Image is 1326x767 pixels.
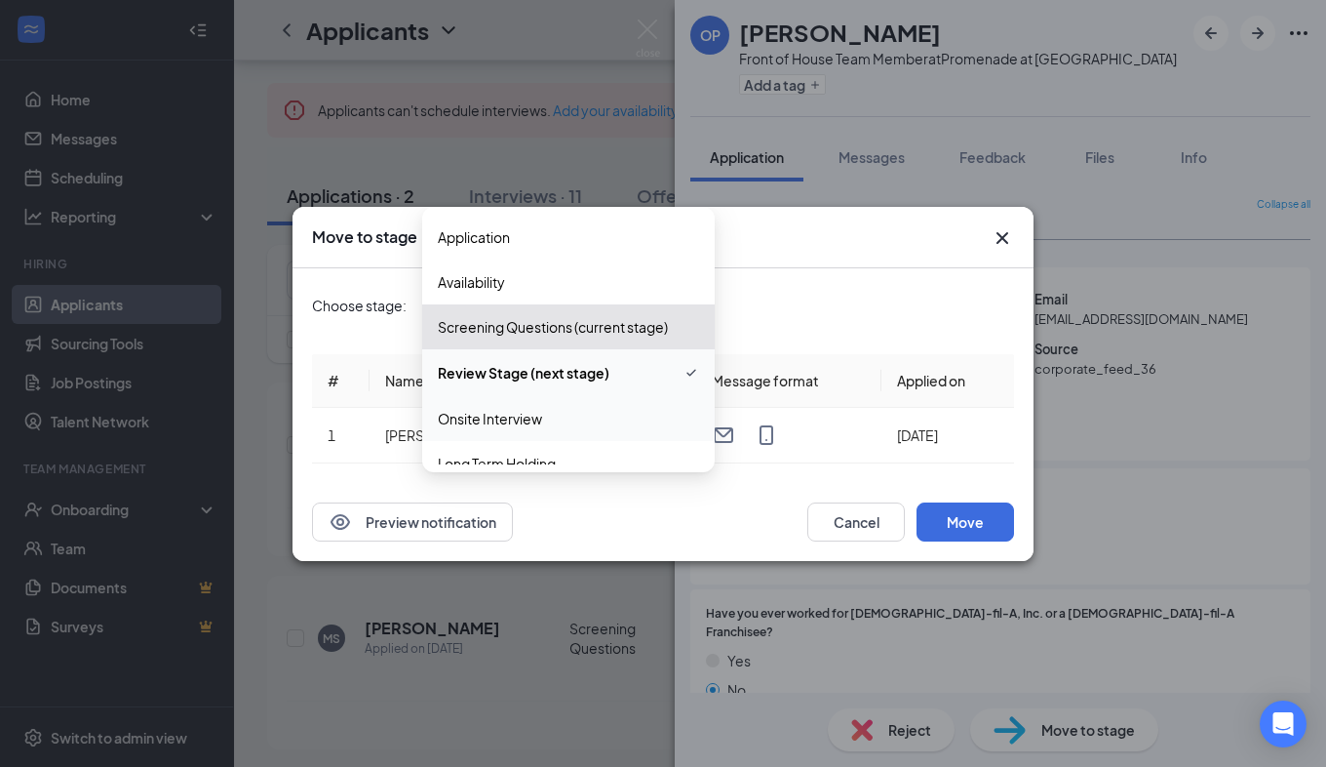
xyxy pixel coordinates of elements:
[755,424,778,447] svg: MobileSms
[438,226,510,248] span: Application
[312,503,513,542] button: EyePreview notification
[881,354,1014,408] th: Applied on
[991,226,1014,250] button: Close
[438,362,609,383] span: Review Stage (next stage)
[438,453,556,474] span: Long Term Holding
[329,510,352,534] svg: Eye
[328,426,335,444] span: 1
[312,354,370,408] th: #
[1260,701,1306,747] div: Open Intercom Messenger
[370,354,560,408] th: Name
[712,424,735,447] svg: Email
[312,226,417,248] h3: Move to stage
[991,226,1014,250] svg: Cross
[438,271,505,293] span: Availability
[916,503,1014,542] button: Move
[312,295,407,316] span: Choose stage:
[881,408,1014,464] td: [DATE]
[438,316,668,338] span: Screening Questions (current stage)
[683,361,699,384] svg: Checkmark
[807,503,905,542] button: Cancel
[370,408,560,464] td: [PERSON_NAME]
[438,408,542,429] span: Onsite Interview
[696,354,881,408] th: Message format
